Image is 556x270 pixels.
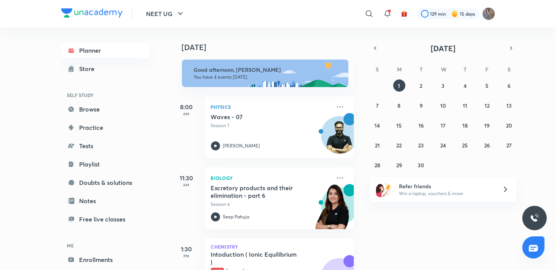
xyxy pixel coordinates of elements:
[420,66,423,73] abbr: Tuesday
[61,212,150,227] a: Free live classes
[171,173,202,183] h5: 11:30
[481,139,493,151] button: September 26, 2025
[440,142,446,149] abbr: September 24, 2025
[437,139,449,151] button: September 24, 2025
[142,6,190,21] button: NEET UG
[463,102,467,109] abbr: September 11, 2025
[485,66,488,73] abbr: Friday
[194,66,342,73] h6: Good afternoon, [PERSON_NAME]
[393,119,405,131] button: September 15, 2025
[437,79,449,92] button: September 3, 2025
[415,99,427,112] button: September 9, 2025
[481,79,493,92] button: September 5, 2025
[61,138,150,154] a: Tests
[321,120,358,157] img: Avatar
[462,142,468,149] abbr: September 25, 2025
[211,244,348,249] p: Chemistry
[441,82,444,89] abbr: September 3, 2025
[376,102,379,109] abbr: September 7, 2025
[312,184,354,237] img: unacademy
[171,244,202,254] h5: 1:30
[459,79,471,92] button: September 4, 2025
[459,139,471,151] button: September 25, 2025
[393,139,405,151] button: September 22, 2025
[485,102,490,109] abbr: September 12, 2025
[431,43,455,53] span: [DATE]
[415,139,427,151] button: September 23, 2025
[61,193,150,209] a: Notes
[398,82,400,89] abbr: September 1, 2025
[484,122,490,129] abbr: September 19, 2025
[420,102,423,109] abbr: September 9, 2025
[506,142,512,149] abbr: September 27, 2025
[61,102,150,117] a: Browse
[61,43,150,58] a: Planner
[415,119,427,131] button: September 16, 2025
[503,99,515,112] button: September 13, 2025
[79,64,99,73] div: Store
[507,66,511,73] abbr: Saturday
[399,182,493,190] h6: Refer friends
[462,122,468,129] abbr: September 18, 2025
[371,159,383,171] button: September 28, 2025
[393,99,405,112] button: September 8, 2025
[482,7,495,20] img: shubhanshu yadav
[393,79,405,92] button: September 1, 2025
[211,184,306,199] h5: Excretory products and their elimination - part 6
[61,175,150,190] a: Doubts & solutions
[418,122,424,129] abbr: September 16, 2025
[503,79,515,92] button: September 6, 2025
[503,119,515,131] button: September 20, 2025
[459,99,471,112] button: September 11, 2025
[376,182,391,197] img: referral
[398,8,410,20] button: avatar
[398,102,401,109] abbr: September 8, 2025
[371,139,383,151] button: September 21, 2025
[530,213,539,223] img: ttu
[61,252,150,267] a: Enrollments
[371,99,383,112] button: September 7, 2025
[506,122,512,129] abbr: September 20, 2025
[397,142,402,149] abbr: September 22, 2025
[171,102,202,112] h5: 8:00
[441,66,446,73] abbr: Wednesday
[61,8,123,18] img: Company Logo
[397,66,402,73] abbr: Monday
[437,119,449,131] button: September 17, 2025
[211,201,331,208] p: Session 6
[420,82,423,89] abbr: September 2, 2025
[61,61,150,76] a: Store
[211,173,331,183] p: Biology
[211,113,306,121] h5: Waves - 07
[381,43,506,53] button: [DATE]
[397,122,402,129] abbr: September 15, 2025
[61,157,150,172] a: Playlist
[61,8,123,19] a: Company Logo
[182,43,361,52] h4: [DATE]
[418,162,425,169] abbr: September 30, 2025
[374,122,380,129] abbr: September 14, 2025
[401,10,408,17] img: avatar
[61,89,150,102] h6: SELF STUDY
[171,254,202,258] p: PM
[481,119,493,131] button: September 19, 2025
[464,66,467,73] abbr: Thursday
[485,82,488,89] abbr: September 5, 2025
[437,99,449,112] button: September 10, 2025
[451,10,459,18] img: streak
[415,159,427,171] button: September 30, 2025
[506,102,512,109] abbr: September 13, 2025
[211,251,306,266] h5: Intoduction ( Ionic Equilibrium )
[211,102,331,112] p: Physics
[61,120,150,135] a: Practice
[371,119,383,131] button: September 14, 2025
[61,239,150,252] h6: ME
[415,79,427,92] button: September 2, 2025
[376,66,379,73] abbr: Sunday
[464,82,467,89] abbr: September 4, 2025
[441,122,446,129] abbr: September 17, 2025
[418,142,424,149] abbr: September 23, 2025
[375,142,380,149] abbr: September 21, 2025
[393,159,405,171] button: September 29, 2025
[459,119,471,131] button: September 18, 2025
